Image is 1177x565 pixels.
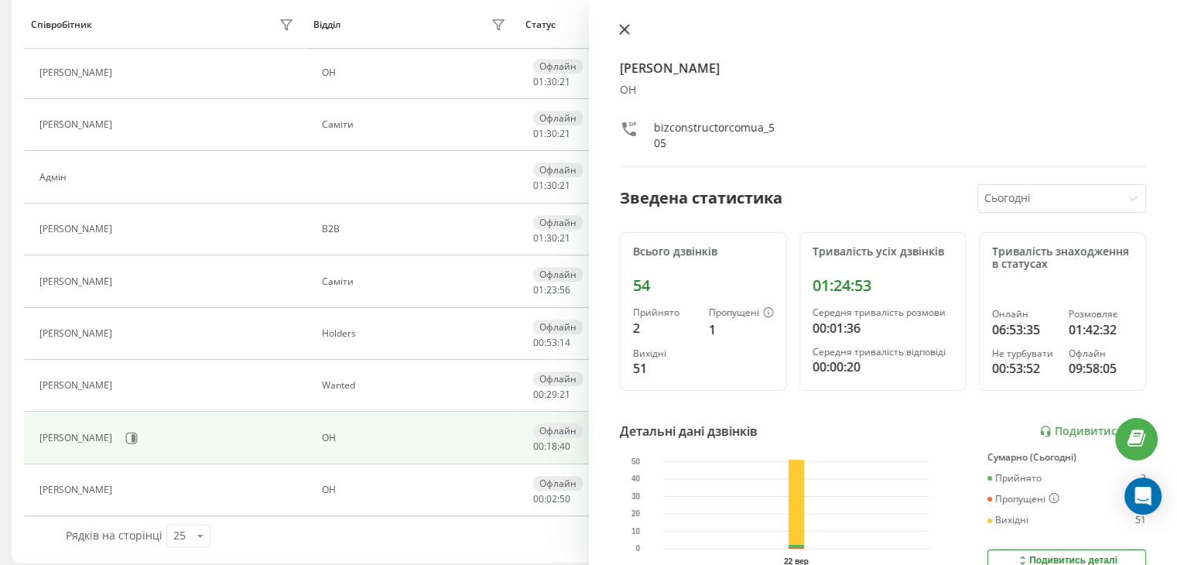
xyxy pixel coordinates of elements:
div: ОН [620,84,1147,97]
div: ОН [322,67,510,78]
span: 21 [559,388,570,401]
div: В2В [322,224,510,235]
div: 00:53:52 [992,359,1056,378]
span: 01 [533,75,544,88]
div: [PERSON_NAME] [39,433,116,443]
div: Вихідні [987,515,1028,526]
div: : : [533,337,570,348]
div: 25 [173,528,186,543]
a: Подивитись звіт [1039,425,1146,438]
div: : : [533,77,570,87]
div: 2 [1141,473,1146,484]
span: 01 [533,283,544,296]
span: 21 [559,75,570,88]
h4: [PERSON_NAME] [620,59,1147,77]
div: Адмін [39,172,70,183]
span: 40 [559,440,570,453]
div: Всього дзвінків [633,245,774,259]
span: 00 [533,440,544,453]
span: 02 [546,492,557,505]
div: Відділ [313,19,340,30]
div: Саміти [322,119,510,130]
span: 00 [533,336,544,349]
div: Не турбувати [992,348,1056,359]
div: 1 [709,320,774,339]
div: Офлайн [1069,348,1133,359]
span: 56 [559,283,570,296]
div: 01:24:53 [813,276,953,295]
div: Саміти [322,276,510,287]
text: 20 [631,509,641,518]
div: Wanted [322,380,510,391]
div: 54 [633,276,774,295]
div: bizconstructorcomua_505 [654,120,775,151]
div: Вихідні [633,348,696,359]
div: 2 [633,319,696,337]
div: Тривалість усіх дзвінків [813,245,953,259]
span: 23 [546,283,557,296]
div: : : [533,285,570,296]
div: [PERSON_NAME] [39,485,116,495]
span: 14 [559,336,570,349]
span: 21 [559,127,570,140]
div: 01:42:32 [1069,320,1133,339]
text: 50 [631,457,641,466]
span: 01 [533,231,544,245]
div: Середня тривалість відповіді [813,347,953,358]
span: 30 [546,179,557,192]
div: Офлайн [533,476,583,491]
span: 00 [533,388,544,401]
text: 0 [635,544,640,553]
div: [PERSON_NAME] [39,67,116,78]
div: : : [533,441,570,452]
div: Офлайн [533,320,583,334]
div: Прийнято [987,473,1042,484]
div: Зведена статистика [620,187,782,210]
span: 01 [533,179,544,192]
div: Онлайн [992,309,1056,320]
div: [PERSON_NAME] [39,119,116,130]
div: Офлайн [533,111,583,125]
span: 01 [533,127,544,140]
span: Рядків на сторінці [66,528,163,543]
div: [PERSON_NAME] [39,276,116,287]
div: Holders [322,328,510,339]
span: 18 [546,440,557,453]
div: ОН [322,433,510,443]
div: Open Intercom Messenger [1124,478,1162,515]
div: : : [533,180,570,191]
span: 00 [533,492,544,505]
div: Офлайн [533,59,583,74]
div: ОН [322,485,510,495]
span: 30 [546,127,557,140]
text: 10 [631,527,641,536]
span: 29 [546,388,557,401]
div: 09:58:05 [1069,359,1133,378]
span: 21 [559,231,570,245]
div: 06:53:35 [992,320,1056,339]
div: Тривалість знаходження в статусах [992,245,1133,272]
div: Офлайн [533,163,583,177]
div: 00:01:36 [813,319,953,337]
div: : : [533,389,570,400]
div: Офлайн [533,423,583,438]
div: Розмовляє [1069,309,1133,320]
div: 51 [633,359,696,378]
div: 00:00:20 [813,358,953,376]
div: [PERSON_NAME] [39,328,116,339]
text: 40 [631,474,641,483]
div: Пропущені [987,493,1059,505]
div: Середня тривалість розмови [813,307,953,318]
span: 21 [559,179,570,192]
div: 51 [1135,515,1146,526]
div: [PERSON_NAME] [39,380,116,391]
div: Сумарно (Сьогодні) [987,452,1146,463]
span: 53 [546,336,557,349]
div: Детальні дані дзвінків [620,422,758,440]
div: Статус [525,19,556,30]
div: : : [533,494,570,505]
div: Офлайн [533,267,583,282]
div: Офлайн [533,372,583,386]
div: Пропущені [709,307,774,320]
div: : : [533,233,570,244]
